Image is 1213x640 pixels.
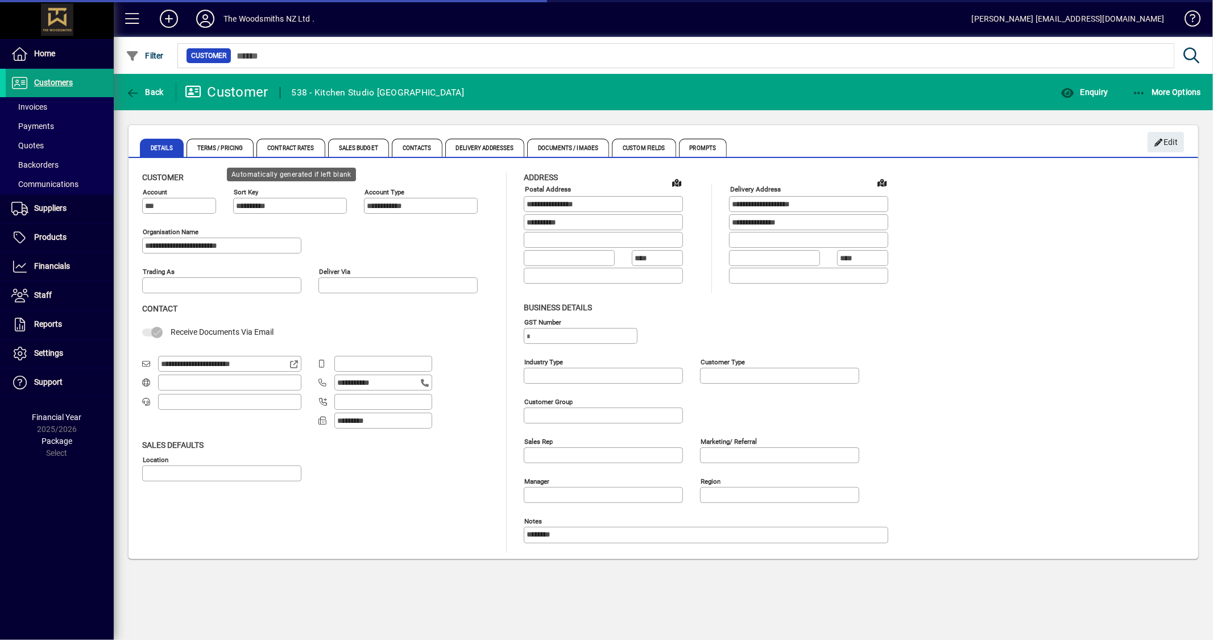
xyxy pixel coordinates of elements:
[524,477,549,485] mat-label: Manager
[524,173,558,182] span: Address
[143,268,175,276] mat-label: Trading as
[1176,2,1199,39] a: Knowledge Base
[151,9,187,29] button: Add
[701,437,757,445] mat-label: Marketing/ Referral
[227,168,356,181] div: Automatically generated if left blank
[123,45,167,66] button: Filter
[6,310,114,339] a: Reports
[256,139,325,157] span: Contract Rates
[524,517,542,525] mat-label: Notes
[1058,82,1111,102] button: Enquiry
[1154,133,1178,152] span: Edit
[34,377,63,387] span: Support
[6,136,114,155] a: Quotes
[143,228,198,236] mat-label: Organisation name
[524,303,592,312] span: Business details
[6,194,114,223] a: Suppliers
[223,10,314,28] div: The Woodsmiths NZ Ltd .
[143,188,167,196] mat-label: Account
[319,268,350,276] mat-label: Deliver via
[42,437,72,446] span: Package
[6,281,114,310] a: Staff
[32,413,82,422] span: Financial Year
[34,78,73,87] span: Customers
[527,139,609,157] span: Documents / Images
[524,397,573,405] mat-label: Customer group
[6,252,114,281] a: Financials
[6,40,114,68] a: Home
[6,155,114,174] a: Backorders
[6,339,114,368] a: Settings
[11,160,59,169] span: Backorders
[191,50,226,61] span: Customer
[6,117,114,136] a: Payments
[701,477,721,485] mat-label: Region
[187,9,223,29] button: Profile
[328,139,389,157] span: Sales Budget
[668,173,686,192] a: View on map
[142,304,177,313] span: Contact
[126,88,164,97] span: Back
[524,437,553,445] mat-label: Sales rep
[234,188,258,196] mat-label: Sort key
[143,455,168,463] mat-label: Location
[972,10,1165,28] div: [PERSON_NAME] [EMAIL_ADDRESS][DOMAIN_NAME]
[6,223,114,252] a: Products
[140,139,184,157] span: Details
[11,122,54,131] span: Payments
[11,141,44,150] span: Quotes
[679,139,727,157] span: Prompts
[701,358,745,365] mat-label: Customer type
[11,102,47,111] span: Invoices
[524,358,563,365] mat-label: Industry type
[142,440,204,450] span: Sales defaults
[1148,132,1184,152] button: Edit
[34,290,52,300] span: Staff
[11,180,78,189] span: Communications
[34,49,55,58] span: Home
[6,97,114,117] a: Invoices
[142,173,184,182] span: Customer
[6,174,114,194] a: Communications
[365,188,404,196] mat-label: Account Type
[1129,82,1204,102] button: More Options
[392,139,442,157] span: Contacts
[126,51,164,60] span: Filter
[1132,88,1202,97] span: More Options
[123,82,167,102] button: Back
[1061,88,1108,97] span: Enquiry
[34,232,67,242] span: Products
[445,139,525,157] span: Delivery Addresses
[612,139,676,157] span: Custom Fields
[34,203,67,213] span: Suppliers
[524,318,561,326] mat-label: GST Number
[185,83,268,101] div: Customer
[34,348,63,358] span: Settings
[114,82,176,102] app-page-header-button: Back
[187,139,254,157] span: Terms / Pricing
[292,84,465,102] div: 538 - Kitchen Studio [GEOGRAPHIC_DATA]
[34,319,62,329] span: Reports
[873,173,891,192] a: View on map
[6,368,114,397] a: Support
[171,327,274,336] span: Receive Documents Via Email
[34,261,70,271] span: Financials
